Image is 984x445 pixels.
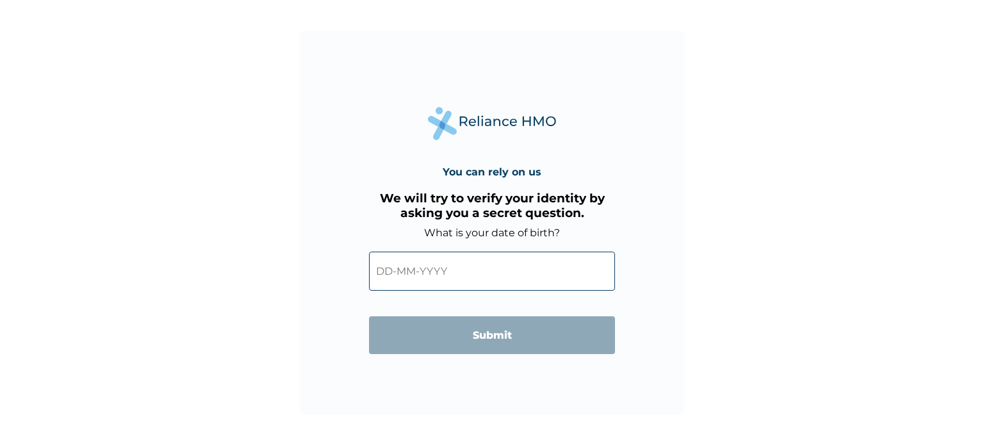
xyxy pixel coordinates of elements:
[369,252,615,291] input: DD-MM-YYYY
[428,107,556,140] img: Reliance Health's Logo
[369,191,615,220] h3: We will try to verify your identity by asking you a secret question.
[369,316,615,354] input: Submit
[424,227,560,239] label: What is your date of birth?
[443,166,541,178] h4: You can rely on us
